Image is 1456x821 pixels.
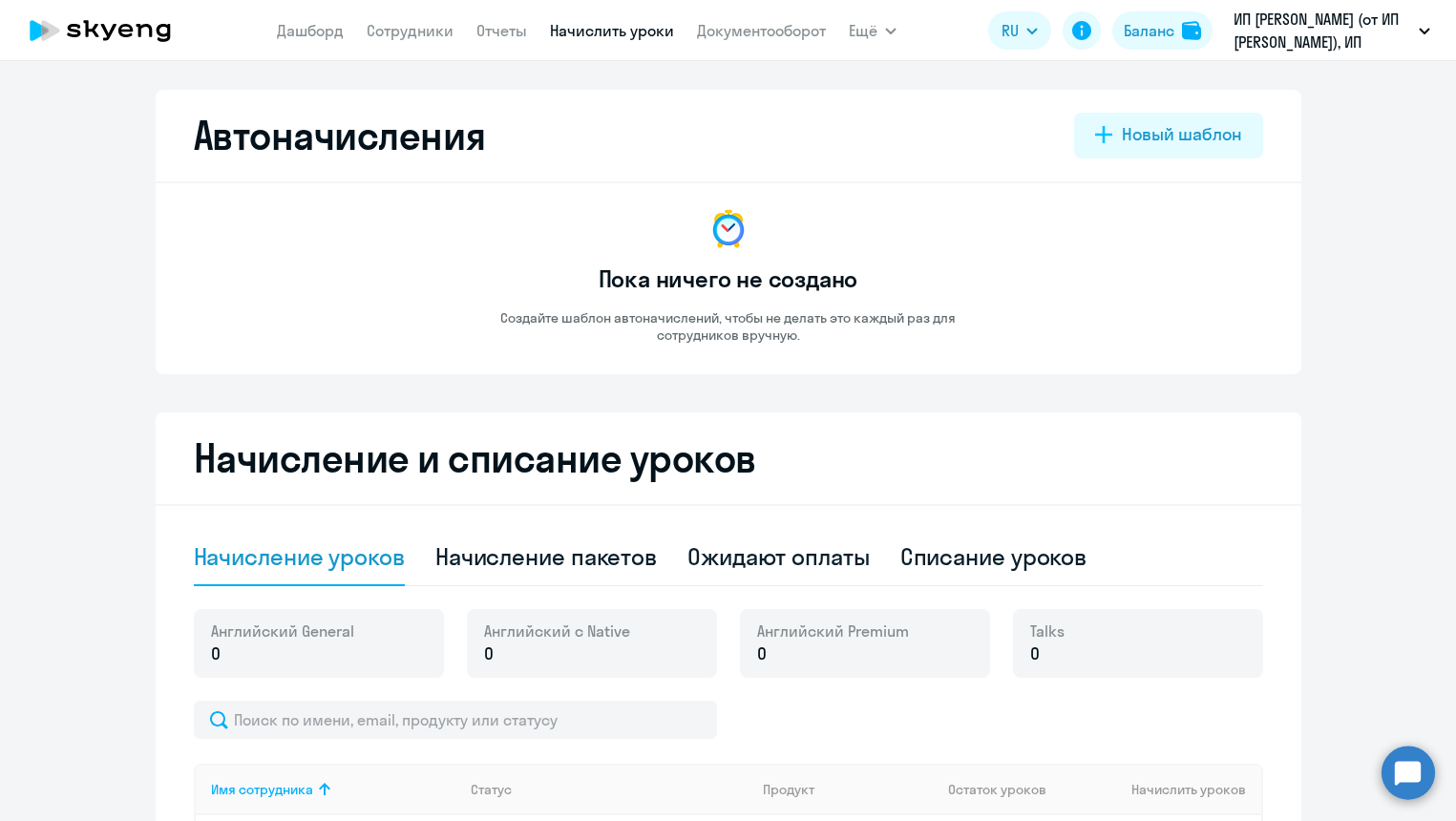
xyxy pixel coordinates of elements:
[1112,11,1213,50] button: Балансbalance
[476,21,527,40] a: Отчеты
[1030,642,1040,666] span: 0
[948,781,1046,798] span: Остаток уроков
[194,435,1263,481] h2: Начисление и списание уроков
[1030,621,1065,642] span: Talks
[757,621,909,642] span: Английский Premium
[900,541,1087,572] div: Списание уроков
[211,781,456,798] div: Имя сотрудника
[461,309,996,344] p: Создайте шаблон автоначислений, чтобы не делать это каждый раз для сотрудников вручную.
[211,781,313,798] div: Имя сотрудника
[948,781,1066,798] div: Остаток уроков
[988,11,1051,50] button: RU
[1224,8,1440,53] button: ИП [PERSON_NAME] (от ИП [PERSON_NAME]), ИП [PERSON_NAME]
[211,642,221,666] span: 0
[367,21,454,40] a: Сотрудники
[599,263,858,294] h3: Пока ничего не создано
[211,621,354,642] span: Английский General
[471,781,748,798] div: Статус
[763,781,814,798] div: Продукт
[757,642,767,666] span: 0
[277,21,344,40] a: Дашборд
[1234,8,1411,53] p: ИП [PERSON_NAME] (от ИП [PERSON_NAME]), ИП [PERSON_NAME]
[763,781,933,798] div: Продукт
[484,621,630,642] span: Английский с Native
[471,781,512,798] div: Статус
[1074,113,1262,158] button: Новый шаблон
[849,19,877,42] span: Ещё
[849,11,897,50] button: Ещё
[1066,764,1260,815] th: Начислить уроков
[194,113,486,158] h2: Автоначисления
[194,541,405,572] div: Начисление уроков
[706,206,751,252] img: no-data
[1122,122,1241,147] div: Новый шаблон
[435,541,657,572] div: Начисление пакетов
[697,21,826,40] a: Документооборот
[687,541,870,572] div: Ожидают оплаты
[1002,19,1019,42] span: RU
[550,21,674,40] a: Начислить уроки
[1124,19,1174,42] div: Баланс
[484,642,494,666] span: 0
[194,701,717,739] input: Поиск по имени, email, продукту или статусу
[1182,21,1201,40] img: balance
